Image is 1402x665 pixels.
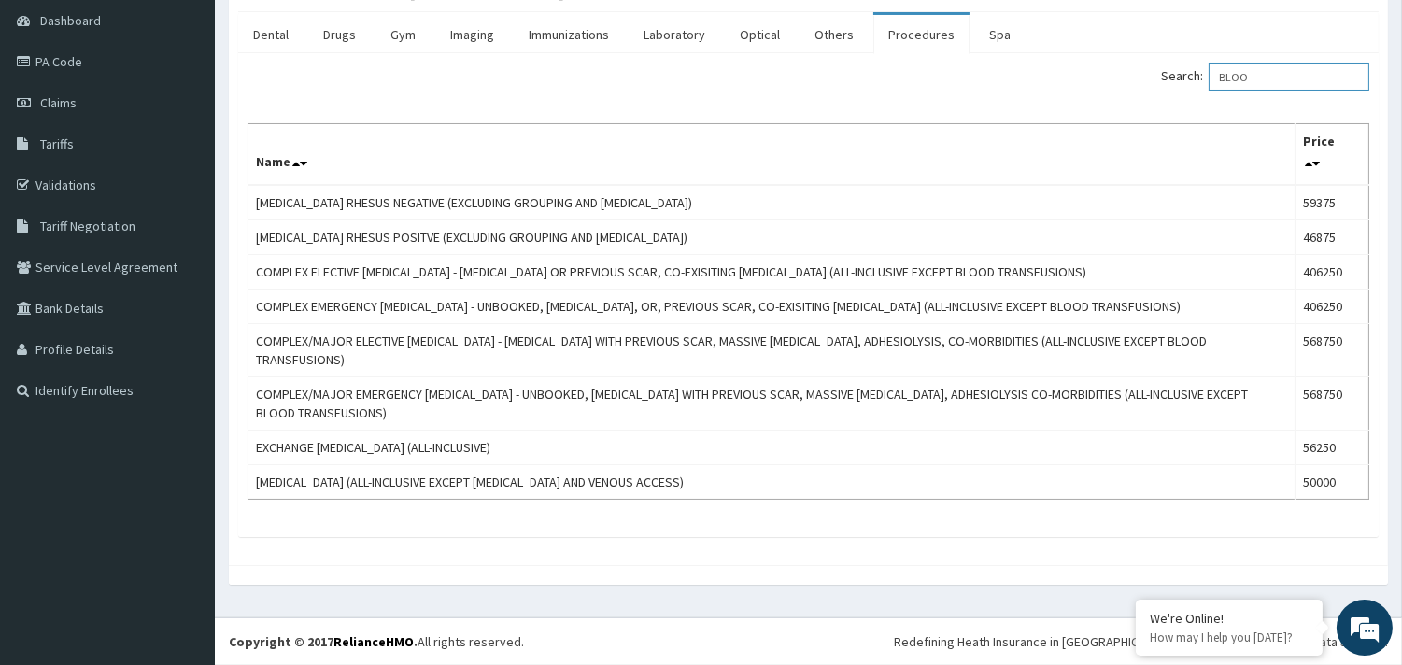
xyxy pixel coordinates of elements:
[229,633,418,650] strong: Copyright © 2017 .
[40,94,77,111] span: Claims
[894,632,1388,651] div: Redefining Heath Insurance in [GEOGRAPHIC_DATA] using Telemedicine and Data Science!
[248,324,1296,377] td: COMPLEX/MAJOR ELECTIVE [MEDICAL_DATA] - [MEDICAL_DATA] WITH PREVIOUS SCAR, MASSIVE [MEDICAL_DATA]...
[725,15,795,54] a: Optical
[375,15,431,54] a: Gym
[248,465,1296,500] td: [MEDICAL_DATA] (ALL-INCLUSIVE EXCEPT [MEDICAL_DATA] AND VENOUS ACCESS)
[9,456,356,521] textarea: Type your message and hit 'Enter'
[308,15,371,54] a: Drugs
[248,431,1296,465] td: EXCHANGE [MEDICAL_DATA] (ALL-INCLUSIVE)
[35,93,76,140] img: d_794563401_company_1708531726252_794563401
[629,15,720,54] a: Laboratory
[1150,610,1309,627] div: We're Online!
[1296,465,1369,500] td: 50000
[435,15,509,54] a: Imaging
[248,124,1296,186] th: Name
[1161,63,1369,91] label: Search:
[97,105,314,129] div: Chat with us now
[1296,220,1369,255] td: 46875
[238,15,304,54] a: Dental
[1296,255,1369,290] td: 406250
[40,218,135,234] span: Tariff Negotiation
[215,617,1402,665] footer: All rights reserved.
[800,15,869,54] a: Others
[248,220,1296,255] td: [MEDICAL_DATA] RHESUS POSITVE (EXCLUDING GROUPING AND [MEDICAL_DATA])
[1296,377,1369,431] td: 568750
[1296,324,1369,377] td: 568750
[40,135,74,152] span: Tariffs
[873,15,970,54] a: Procedures
[974,15,1026,54] a: Spa
[1296,185,1369,220] td: 59375
[108,208,258,397] span: We're online!
[1209,63,1369,91] input: Search:
[248,185,1296,220] td: [MEDICAL_DATA] RHESUS NEGATIVE (EXCLUDING GROUPING AND [MEDICAL_DATA])
[248,255,1296,290] td: COMPLEX ELECTIVE [MEDICAL_DATA] - [MEDICAL_DATA] OR PREVIOUS SCAR, CO-EXISITING [MEDICAL_DATA] (A...
[514,15,624,54] a: Immunizations
[40,12,101,29] span: Dashboard
[1296,124,1369,186] th: Price
[1296,290,1369,324] td: 406250
[1150,630,1309,645] p: How may I help you today?
[248,290,1296,324] td: COMPLEX EMERGENCY [MEDICAL_DATA] - UNBOOKED, [MEDICAL_DATA], OR, PREVIOUS SCAR, CO-EXISITING [MED...
[333,633,414,650] a: RelianceHMO
[306,9,351,54] div: Minimize live chat window
[248,377,1296,431] td: COMPLEX/MAJOR EMERGENCY [MEDICAL_DATA] - UNBOOKED, [MEDICAL_DATA] WITH PREVIOUS SCAR, MASSIVE [ME...
[1296,431,1369,465] td: 56250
